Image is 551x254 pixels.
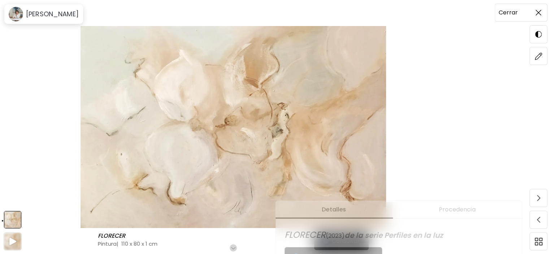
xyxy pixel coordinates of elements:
span: de la serie Perfiles en la luz [344,230,443,240]
span: ( 2023 ) [326,232,344,240]
span: Procedencia [397,205,517,214]
h6: FLORECER [98,232,127,240]
h6: [PERSON_NAME] [26,10,79,18]
h6: Cerrar [499,8,518,17]
span: FLORECER [285,229,326,241]
h4: Pintura | 110 x 80 x 1 cm [98,240,314,247]
span: Detalles [280,205,388,214]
